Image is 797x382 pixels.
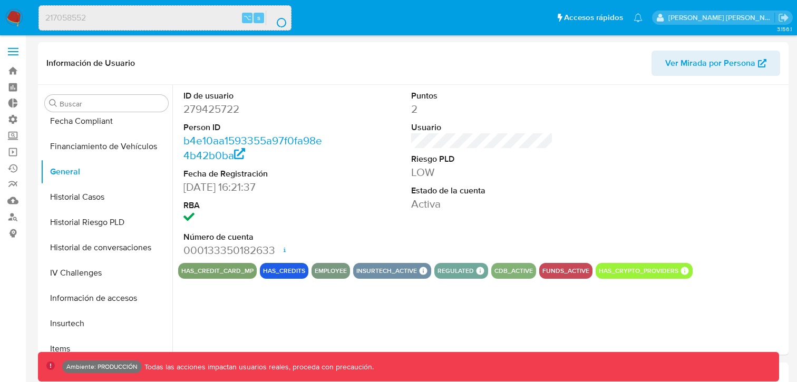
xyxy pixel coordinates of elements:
[599,269,678,273] button: has_crypto_providers
[438,269,474,273] button: regulated
[564,12,623,23] span: Accesos rápidos
[183,180,325,194] dd: [DATE] 16:21:37
[41,311,172,336] button: Insurtech
[411,122,552,133] dt: Usuario
[183,243,325,258] dd: 000133350182633
[183,102,325,116] dd: 279425722
[634,13,643,22] a: Notificaciones
[494,269,533,273] button: cdb_active
[665,51,755,76] span: Ver Mirada por Persona
[266,11,287,25] button: search-icon
[181,269,254,273] button: has_credit_card_mp
[60,99,164,109] input: Buscar
[356,269,417,273] button: insurtech_active
[263,269,305,273] button: has_credits
[41,159,172,184] button: General
[41,260,172,286] button: IV Challenges
[411,185,552,197] dt: Estado de la cuenta
[41,210,172,235] button: Historial Riesgo PLD
[46,58,135,68] h1: Información de Usuario
[411,197,552,211] dd: Activa
[244,13,251,23] span: ⌥
[49,99,57,107] button: Buscar
[542,269,589,273] button: funds_active
[142,362,374,372] p: Todas las acciones impactan usuarios reales, proceda con precaución.
[66,365,138,369] p: Ambiente: PRODUCCIÓN
[183,231,325,243] dt: Número de cuenta
[411,153,552,165] dt: Riesgo PLD
[778,12,789,23] a: Salir
[41,134,172,159] button: Financiamiento de Vehículos
[41,109,172,134] button: Fecha Compliant
[652,51,780,76] button: Ver Mirada por Persona
[411,165,552,180] dd: LOW
[183,168,325,180] dt: Fecha de Registración
[411,102,552,116] dd: 2
[41,235,172,260] button: Historial de conversaciones
[183,122,325,133] dt: Person ID
[41,184,172,210] button: Historial Casos
[183,90,325,102] dt: ID de usuario
[183,200,325,211] dt: RBA
[668,13,775,23] p: victor.david@mercadolibre.com.co
[39,11,291,25] input: Buscar usuario o caso...
[411,90,552,102] dt: Puntos
[41,336,172,361] button: Items
[257,13,260,23] span: s
[183,133,322,163] a: b4e10aa1593355a97f0fa98e4b42b0ba
[46,371,780,381] h1: Contactos
[315,269,347,273] button: employee
[41,286,172,311] button: Información de accesos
